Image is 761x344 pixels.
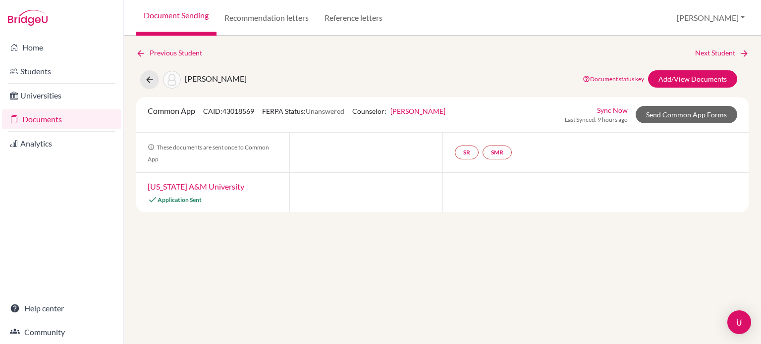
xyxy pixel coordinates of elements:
[390,107,445,115] a: [PERSON_NAME]
[483,146,512,159] a: SMR
[158,196,202,203] span: Application Sent
[648,70,737,88] a: Add/View Documents
[455,146,479,159] a: SR
[2,38,121,57] a: Home
[2,298,121,318] a: Help center
[695,48,749,58] a: Next Student
[136,48,210,58] a: Previous Student
[262,107,344,115] span: FERPA Status:
[597,105,628,115] a: Sync Now
[306,107,344,115] span: Unanswered
[727,310,751,334] div: Open Intercom Messenger
[672,8,749,27] button: [PERSON_NAME]
[352,107,445,115] span: Counselor:
[2,109,121,129] a: Documents
[148,106,195,115] span: Common App
[148,144,269,163] span: These documents are sent once to Common App
[583,75,644,83] a: Document status key
[185,74,247,83] span: [PERSON_NAME]
[203,107,254,115] span: CAID: 43018569
[2,322,121,342] a: Community
[148,182,244,191] a: [US_STATE] A&M University
[8,10,48,26] img: Bridge-U
[2,134,121,153] a: Analytics
[565,115,628,124] span: Last Synced: 9 hours ago
[2,61,121,81] a: Students
[2,86,121,105] a: Universities
[636,106,737,123] a: Send Common App Forms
